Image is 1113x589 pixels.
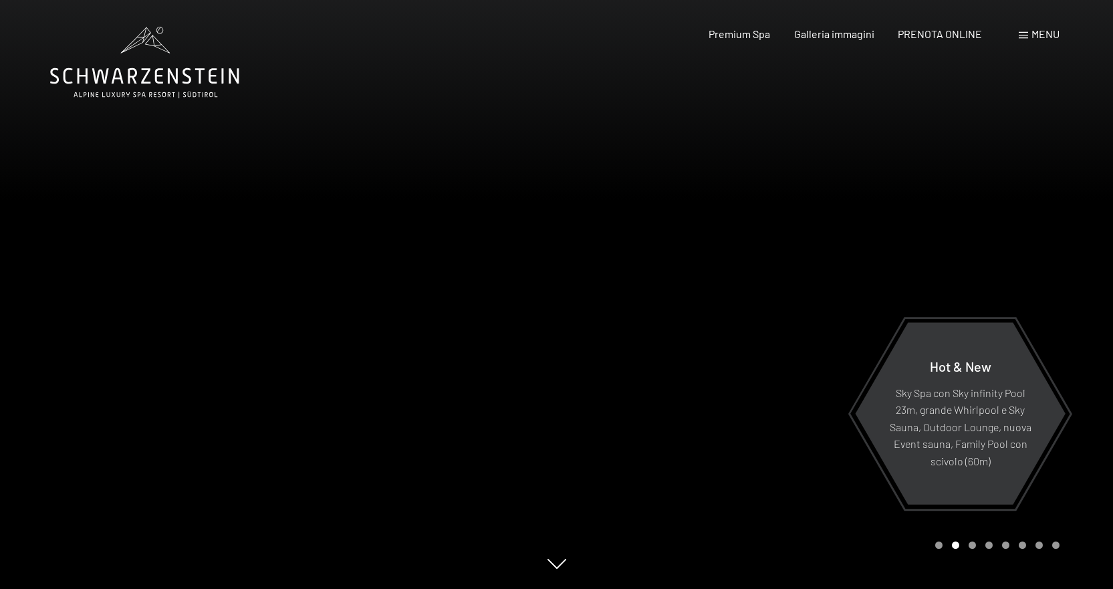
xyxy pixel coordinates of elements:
a: Premium Spa [709,27,770,40]
div: Carousel Pagination [931,542,1060,549]
a: Hot & New Sky Spa con Sky infinity Pool 23m, grande Whirlpool e Sky Sauna, Outdoor Lounge, nuova ... [854,322,1066,505]
div: Carousel Page 1 [935,542,943,549]
div: Carousel Page 8 [1052,542,1060,549]
span: Hot & New [930,358,991,374]
p: Sky Spa con Sky infinity Pool 23m, grande Whirlpool e Sky Sauna, Outdoor Lounge, nuova Event saun... [888,384,1033,469]
a: Galleria immagini [794,27,874,40]
div: Carousel Page 4 [985,542,993,549]
div: Carousel Page 6 [1019,542,1026,549]
div: Carousel Page 2 (Current Slide) [952,542,959,549]
span: Menu [1031,27,1060,40]
div: Carousel Page 7 [1035,542,1043,549]
div: Carousel Page 5 [1002,542,1009,549]
div: Carousel Page 3 [969,542,976,549]
a: PRENOTA ONLINE [898,27,982,40]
